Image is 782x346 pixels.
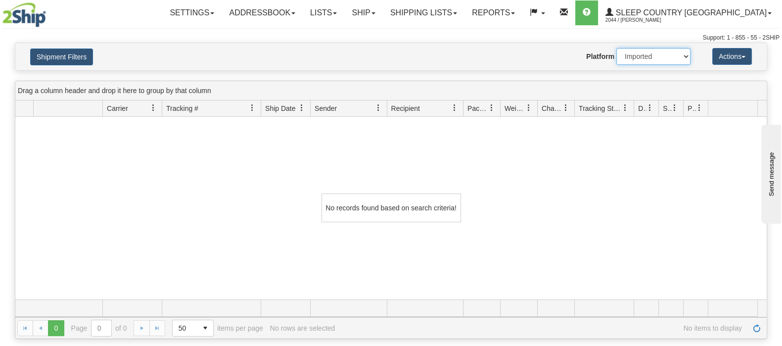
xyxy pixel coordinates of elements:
[2,34,780,42] div: Support: 1 - 855 - 55 - 2SHIP
[520,99,537,116] a: Weight filter column settings
[598,0,779,25] a: Sleep Country [GEOGRAPHIC_DATA] 2044 / [PERSON_NAME]
[446,99,463,116] a: Recipient filter column settings
[222,0,303,25] a: Addressbook
[145,99,162,116] a: Carrier filter column settings
[749,320,765,336] a: Refresh
[322,194,461,222] div: No records found based on search criteria!
[107,103,128,113] span: Carrier
[342,324,742,332] span: No items to display
[179,323,191,333] span: 50
[166,103,198,113] span: Tracking #
[688,103,696,113] span: Pickup Status
[244,99,261,116] a: Tracking # filter column settings
[265,103,295,113] span: Ship Date
[638,103,646,113] span: Delivery Status
[344,0,382,25] a: Ship
[197,320,213,336] span: select
[7,8,92,16] div: Send message
[2,2,46,27] img: logo2044.jpg
[663,103,671,113] span: Shipment Issues
[691,99,708,116] a: Pickup Status filter column settings
[303,0,344,25] a: Lists
[391,103,420,113] span: Recipient
[666,99,683,116] a: Shipment Issues filter column settings
[642,99,658,116] a: Delivery Status filter column settings
[48,320,64,336] span: Page 0
[172,320,263,337] span: items per page
[467,103,488,113] span: Packages
[172,320,214,337] span: Page sizes drop down
[613,8,767,17] span: Sleep Country [GEOGRAPHIC_DATA]
[586,51,614,61] label: Platform
[464,0,522,25] a: Reports
[71,320,127,337] span: Page of 0
[712,48,752,65] button: Actions
[30,49,93,65] button: Shipment Filters
[293,99,310,116] a: Ship Date filter column settings
[370,99,387,116] a: Sender filter column settings
[162,0,222,25] a: Settings
[15,81,767,100] div: grid grouping header
[383,0,464,25] a: Shipping lists
[759,122,781,223] iframe: chat widget
[483,99,500,116] a: Packages filter column settings
[617,99,634,116] a: Tracking Status filter column settings
[579,103,622,113] span: Tracking Status
[315,103,337,113] span: Sender
[557,99,574,116] a: Charge filter column settings
[505,103,525,113] span: Weight
[605,15,680,25] span: 2044 / [PERSON_NAME]
[270,324,335,332] div: No rows are selected
[542,103,562,113] span: Charge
